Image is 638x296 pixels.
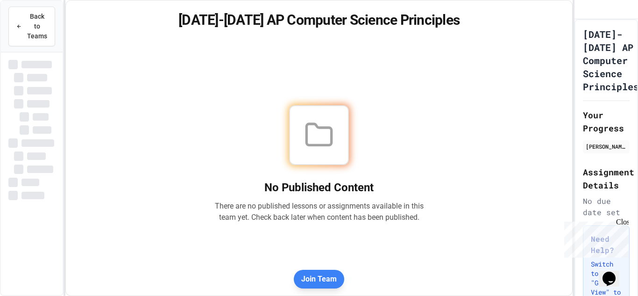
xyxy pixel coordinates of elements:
div: [PERSON_NAME] [586,142,627,151]
button: Join Team [294,270,344,289]
button: Back to Teams [8,7,55,46]
p: There are no published lessons or assignments available in this team yet. Check back later when c... [214,201,424,223]
iframe: chat widget [599,259,629,287]
h2: Assignment Details [583,166,630,192]
iframe: chat widget [560,218,629,258]
h2: No Published Content [214,180,424,195]
div: No due date set [583,195,630,218]
h2: Your Progress [583,108,630,135]
h1: [DATE]-[DATE] AP Computer Science Principles [77,12,561,29]
div: Chat with us now!Close [4,4,64,59]
span: Back to Teams [27,12,47,41]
